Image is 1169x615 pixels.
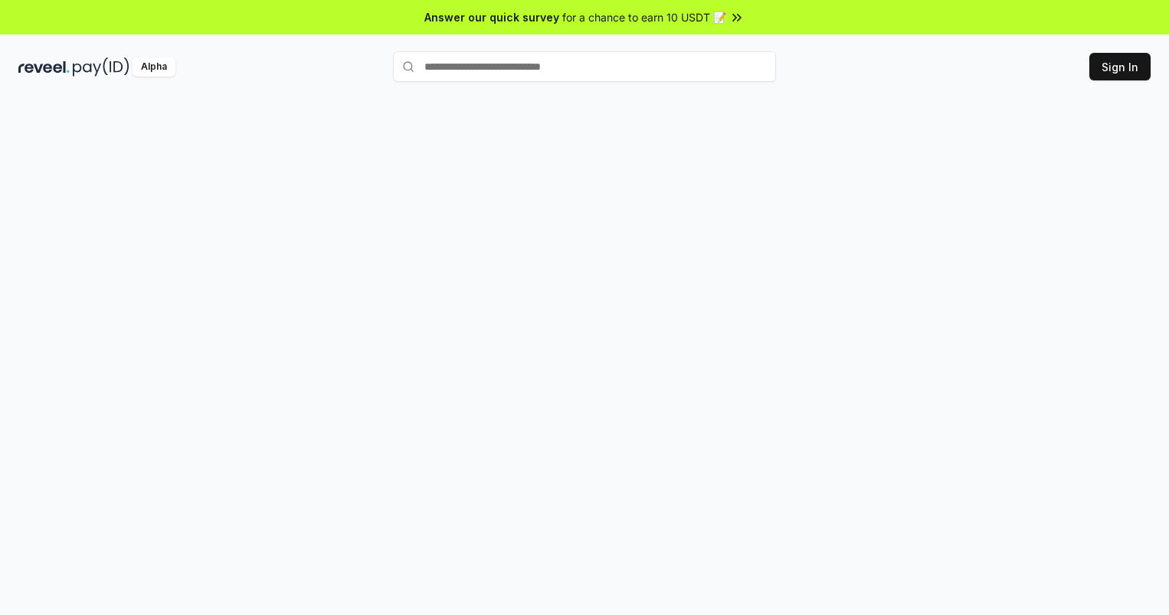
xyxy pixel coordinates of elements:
button: Sign In [1089,53,1151,80]
img: reveel_dark [18,57,70,77]
span: for a chance to earn 10 USDT 📝 [562,9,726,25]
div: Alpha [133,57,175,77]
span: Answer our quick survey [424,9,559,25]
img: pay_id [73,57,129,77]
